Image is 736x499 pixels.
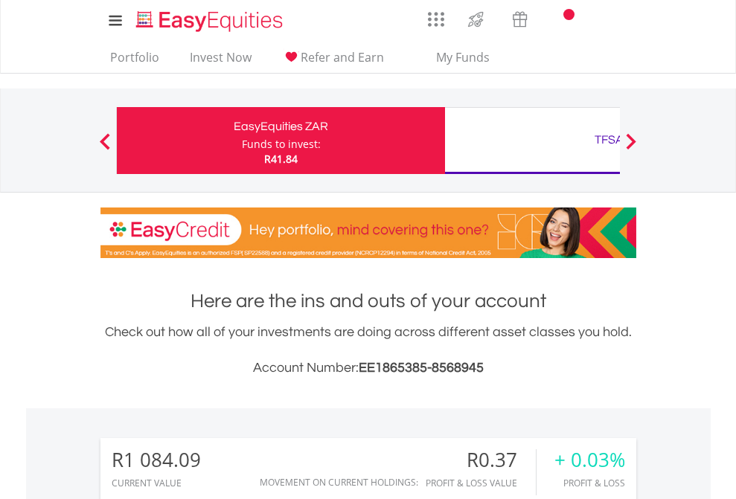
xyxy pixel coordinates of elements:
a: AppsGrid [418,4,454,28]
div: Check out how all of your investments are doing across different asset classes you hold. [100,322,636,379]
span: My Funds [415,48,512,67]
div: CURRENT VALUE [112,478,201,488]
img: EasyCredit Promotion Banner [100,207,636,258]
span: Refer and Earn [301,49,384,65]
a: Invest Now [184,50,257,73]
a: Vouchers [498,4,542,31]
a: My Profile [618,4,656,36]
button: Next [616,141,646,155]
div: Funds to invest: [242,137,321,152]
h1: Here are the ins and outs of your account [100,288,636,315]
img: grid-menu-icon.svg [428,11,444,28]
span: EE1865385-8568945 [359,361,484,375]
a: Portfolio [104,50,165,73]
span: R41.84 [264,152,298,166]
div: Movement on Current Holdings: [260,477,418,487]
a: Home page [130,4,289,33]
img: vouchers-v2.svg [508,7,532,31]
a: Notifications [542,4,580,33]
div: R1 084.09 [112,449,201,471]
div: Profit & Loss Value [426,478,536,488]
a: Refer and Earn [276,50,390,73]
button: Previous [90,141,120,155]
div: EasyEquities ZAR [126,116,436,137]
a: FAQ's and Support [580,4,618,33]
img: EasyEquities_Logo.png [133,9,289,33]
h3: Account Number: [100,358,636,379]
img: thrive-v2.svg [464,7,488,31]
div: R0.37 [426,449,536,471]
div: + 0.03% [554,449,625,471]
div: Profit & Loss [554,478,625,488]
